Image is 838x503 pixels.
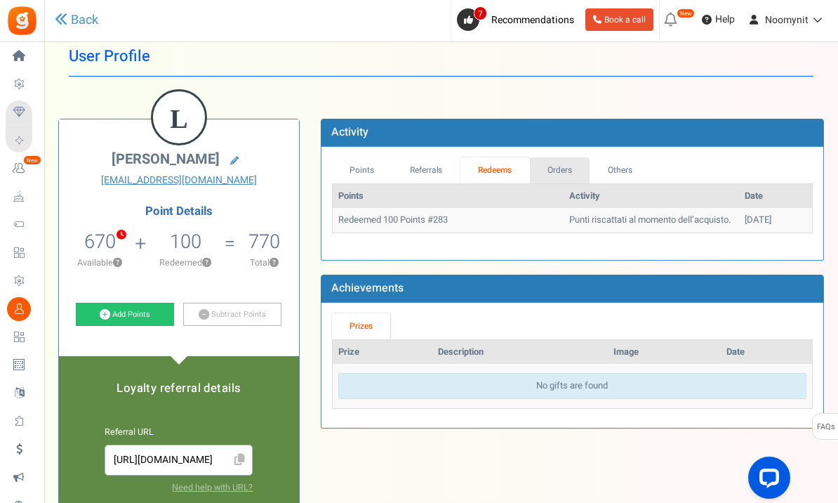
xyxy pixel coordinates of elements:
[331,124,368,141] b: Activity
[76,303,174,327] a: Add Points
[248,231,280,252] h5: 770
[237,256,292,269] p: Total
[23,155,41,165] em: New
[721,340,812,365] th: Date
[739,208,812,233] td: [DATE]
[608,340,721,365] th: Image
[460,157,530,183] a: Redeems
[148,256,223,269] p: Redeemed
[474,6,487,20] span: 7
[6,5,38,37] img: Gratisfaction
[69,37,813,77] h1: User Profile
[332,313,391,339] a: Prizes
[712,13,735,27] span: Help
[172,481,253,494] a: Need help with URL?
[55,11,98,30] a: Back
[765,13,809,27] span: Noomynit
[105,428,253,438] h6: Referral URL
[229,448,251,473] span: Click to Copy
[564,184,739,209] th: Activity
[69,174,288,188] a: [EMAIL_ADDRESS][DOMAIN_NAME]
[331,280,404,296] b: Achievements
[333,340,432,365] th: Prize
[739,184,812,209] th: Date
[270,259,279,268] button: ?
[59,205,299,218] h4: Point Details
[112,149,220,169] span: [PERSON_NAME]
[530,157,590,183] a: Orders
[338,373,806,399] div: No gifts are found
[564,208,739,233] td: Punti riscattati al momento dell’acquisto.
[183,303,281,327] a: Subtract Points
[84,228,116,256] span: 670
[491,13,574,27] span: Recommendations
[333,208,564,233] td: Redeemed 100 Points #283
[113,259,122,268] button: ?
[585,8,653,31] a: Book a call
[333,184,564,209] th: Points
[73,382,285,395] h5: Loyalty referral details
[66,256,134,269] p: Available
[457,8,580,31] a: 7 Recommendations
[816,414,835,440] span: FAQs
[696,8,740,31] a: Help
[6,157,38,181] a: New
[170,231,201,252] h5: 100
[332,157,392,183] a: Points
[432,340,608,365] th: Description
[677,8,695,18] em: New
[590,157,650,183] a: Others
[392,157,460,183] a: Referrals
[202,259,211,268] button: ?
[153,91,205,146] figcaption: L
